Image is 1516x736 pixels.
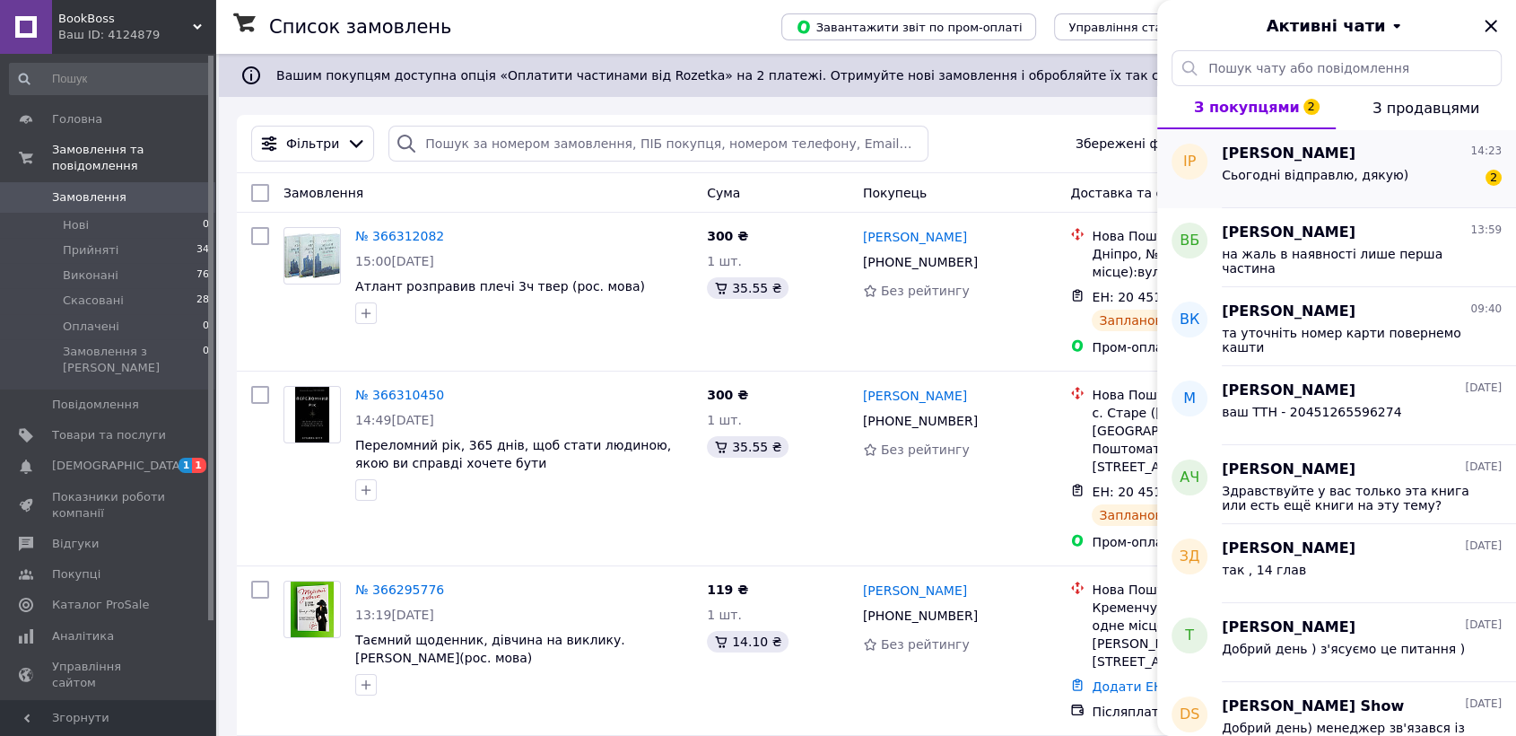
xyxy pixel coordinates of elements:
[283,386,341,443] a: Фото товару
[355,254,434,268] span: 15:00[DATE]
[284,233,340,278] img: Фото товару
[52,189,126,206] span: Замовлення
[1207,14,1466,38] button: Активні чати
[63,242,118,258] span: Прийняті
[1183,389,1196,409] span: М
[1222,642,1465,656] span: Добрий день ) з'ясуємо це питання )
[1183,152,1196,172] span: ІР
[1222,405,1401,419] span: ваш ТТН - 20451265596274
[707,583,748,597] span: 119 ₴
[1092,245,1305,281] div: Дніпро, №19 (до 30 кг на одне місце):вул. [STREET_ADDRESS]
[1092,227,1305,245] div: Нова Пошта
[63,293,124,309] span: Скасовані
[1180,468,1199,488] span: АЧ
[355,633,625,665] a: Таємний щоденник, дівчина на виклику. [PERSON_NAME](рос. мова)
[192,458,206,473] span: 1
[863,582,967,600] a: [PERSON_NAME]
[63,344,203,376] span: Замовлення з [PERSON_NAME]
[355,388,444,402] a: № 366310450
[1465,460,1502,475] span: [DATE]
[1465,539,1502,554] span: [DATE]
[52,536,99,552] span: Відгуки
[1222,539,1355,559] span: [PERSON_NAME]
[1470,144,1502,159] span: 14:23
[355,413,434,427] span: 14:49[DATE]
[1185,626,1194,646] span: Т
[1157,129,1516,208] button: ІР[PERSON_NAME]14:23Сьогодні відправлю, дякую)2
[1180,310,1199,330] span: ВК
[1336,86,1516,129] button: З продавцями
[269,16,451,38] h1: Список замовлень
[1092,599,1305,670] div: Кременчук, №10 (до 30 кг на одне місце): вул. [PERSON_NAME][STREET_ADDRESS]
[355,438,671,470] a: Переломний рік, 365 днів, щоб стати людиною, якою ви справді хочете бути
[863,228,967,246] a: [PERSON_NAME]
[355,583,444,597] a: № 366295776
[52,111,102,127] span: Головна
[283,227,341,285] a: Фото товару
[179,458,193,473] span: 1
[707,277,788,299] div: 35.55 ₴
[276,68,1414,83] span: Вашим покупцям доступна опція «Оплатити частинами від Rozetka» на 2 платежі. Отримуйте нові замов...
[1092,679,1163,694] a: Додати ЕН
[52,489,166,521] span: Показники роботи компанії
[1222,460,1355,480] span: [PERSON_NAME]
[707,186,740,200] span: Cума
[1054,13,1220,40] button: Управління статусами
[1222,144,1355,164] span: [PERSON_NAME]
[1266,14,1385,38] span: Активні чати
[881,637,970,652] span: Без рейтингу
[52,142,215,174] span: Замовлення та повідомлення
[63,217,89,233] span: Нові
[1180,705,1199,725] span: DS
[52,458,185,474] span: [DEMOGRAPHIC_DATA]
[859,603,981,628] div: [PHONE_NUMBER]
[355,229,444,243] a: № 366312082
[1480,15,1502,37] button: Закрити
[1180,231,1199,251] span: ВБ
[707,631,788,653] div: 14.10 ₴
[859,250,981,275] div: [PHONE_NUMBER]
[355,608,434,622] span: 13:19[DATE]
[1470,302,1502,317] span: 09:40
[707,436,788,458] div: 35.55 ₴
[1222,247,1477,276] span: на жаль в наявності лише перша частина
[707,254,742,268] span: 1 шт.
[1070,186,1202,200] span: Доставка та оплата
[707,413,742,427] span: 1 шт.
[1092,386,1305,404] div: Нова Пошта
[1092,703,1305,721] div: Післяплата
[355,279,645,294] a: Атлант розправив плечі 3ч твер (рос. мова)
[1465,697,1502,712] span: [DATE]
[1222,484,1477,513] span: Здравствуйте у вас только эта книга или есть ещё книги на эту тему?
[388,126,928,162] input: Пошук за номером замовлення, ПІБ покупця, номером телефону, Email, номером накладної
[203,217,209,233] span: 0
[859,408,981,434] div: [PHONE_NUMBER]
[1465,618,1502,633] span: [DATE]
[1157,603,1516,682] button: Т[PERSON_NAME][DATE]Добрий день ) з'ясуємо це питання )
[58,27,215,43] div: Ваш ID: 4124879
[196,293,209,309] span: 28
[1194,99,1300,116] span: З покупцями
[295,387,328,442] img: Фото товару
[196,267,209,284] span: 76
[1092,404,1305,476] div: с. Старе ([GEOGRAPHIC_DATA], [GEOGRAPHIC_DATA].), Поштомат №26873: вул. [STREET_ADDRESS]
[1092,485,1242,499] span: ЕН: 20 4512 6913 6151
[1222,563,1306,577] span: так , 14 глав
[52,427,166,443] span: Товари та послуги
[1372,100,1479,117] span: З продавцями
[863,387,967,405] a: [PERSON_NAME]
[1222,618,1355,638] span: [PERSON_NAME]
[203,344,209,376] span: 0
[1222,381,1355,401] span: [PERSON_NAME]
[1465,381,1502,396] span: [DATE]
[291,582,334,637] img: Фото товару
[1068,21,1206,34] span: Управління статусами
[1092,290,1242,304] span: ЕН: 20 4512 6913 3013
[1092,533,1305,551] div: Пром-оплата
[1470,223,1502,238] span: 13:59
[283,581,341,638] a: Фото товару
[1222,697,1404,717] span: [PERSON_NAME] Show
[52,566,100,583] span: Покупці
